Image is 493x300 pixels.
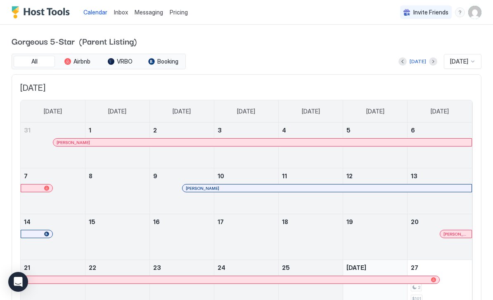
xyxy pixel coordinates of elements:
[85,168,149,214] td: September 8, 2025
[218,264,225,271] span: 24
[413,9,448,16] span: Invite Friends
[214,123,278,168] td: September 3, 2025
[279,214,343,229] a: September 18, 2025
[114,9,128,16] span: Inbox
[89,127,91,134] span: 1
[83,9,107,16] span: Calendar
[411,127,415,134] span: 6
[57,140,468,145] div: [PERSON_NAME]
[85,123,149,168] td: September 1, 2025
[408,260,472,275] a: September 27, 2025
[153,127,157,134] span: 2
[135,8,163,17] a: Messaging
[21,123,85,168] td: August 31, 2025
[237,108,255,115] span: [DATE]
[14,56,55,67] button: All
[170,9,188,16] span: Pricing
[164,100,199,123] a: Tuesday
[468,6,481,19] div: User profile
[8,272,28,292] div: Open Intercom Messenger
[44,108,62,115] span: [DATE]
[21,168,85,214] td: September 7, 2025
[12,6,73,19] a: Host Tools Logo
[450,58,468,65] span: [DATE]
[214,214,278,260] td: September 17, 2025
[214,168,278,214] td: September 10, 2025
[214,123,278,138] a: September 3, 2025
[24,127,31,134] span: 31
[346,127,351,134] span: 5
[20,83,473,93] span: [DATE]
[411,218,419,225] span: 20
[153,218,160,225] span: 16
[408,123,472,138] a: September 6, 2025
[12,54,186,69] div: tab-group
[282,264,290,271] span: 25
[422,100,457,123] a: Saturday
[214,168,278,184] a: September 10, 2025
[411,172,417,180] span: 13
[408,57,427,66] button: [DATE]
[398,57,407,66] button: Previous month
[73,58,90,65] span: Airbnb
[21,214,85,260] td: September 14, 2025
[218,172,224,180] span: 10
[100,100,135,123] a: Monday
[346,218,353,225] span: 19
[150,214,214,229] a: September 16, 2025
[343,123,407,138] a: September 5, 2025
[455,7,465,17] div: menu
[343,168,408,214] td: September 12, 2025
[408,123,472,168] td: September 6, 2025
[186,186,468,191] div: [PERSON_NAME]
[279,168,343,214] td: September 11, 2025
[31,58,38,65] span: All
[218,127,222,134] span: 3
[214,260,278,275] a: September 24, 2025
[85,214,149,229] a: September 15, 2025
[411,264,418,271] span: 27
[186,186,219,191] span: [PERSON_NAME]
[150,168,214,184] a: September 9, 2025
[149,214,214,260] td: September 16, 2025
[150,123,214,138] a: September 2, 2025
[83,8,107,17] a: Calendar
[108,108,126,115] span: [DATE]
[408,168,472,184] a: September 13, 2025
[21,214,85,229] a: September 14, 2025
[343,260,407,275] a: September 26, 2025
[279,123,343,138] a: September 4, 2025
[408,214,472,260] td: September 20, 2025
[89,172,92,180] span: 8
[21,168,85,184] a: September 7, 2025
[431,108,449,115] span: [DATE]
[85,260,149,275] a: September 22, 2025
[85,214,149,260] td: September 15, 2025
[89,264,96,271] span: 22
[24,264,30,271] span: 21
[150,260,214,275] a: September 23, 2025
[57,140,90,145] span: [PERSON_NAME]
[114,8,128,17] a: Inbox
[410,58,426,65] div: [DATE]
[153,264,161,271] span: 23
[229,100,263,123] a: Wednesday
[343,214,407,229] a: September 19, 2025
[36,100,70,123] a: Sunday
[343,214,408,260] td: September 19, 2025
[149,168,214,214] td: September 9, 2025
[24,218,31,225] span: 14
[282,127,286,134] span: 4
[279,260,343,275] a: September 25, 2025
[346,172,353,180] span: 12
[24,172,28,180] span: 7
[443,231,468,237] span: [PERSON_NAME]
[279,214,343,260] td: September 18, 2025
[343,123,408,168] td: September 5, 2025
[21,123,85,138] a: August 31, 2025
[85,123,149,138] a: September 1, 2025
[429,57,437,66] button: Next month
[214,214,278,229] a: September 17, 2025
[346,264,366,271] span: [DATE]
